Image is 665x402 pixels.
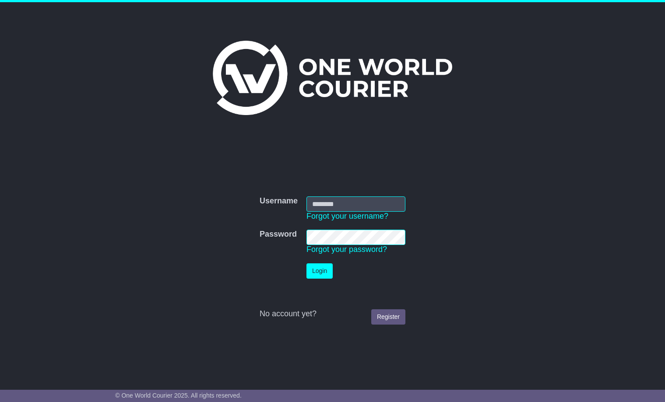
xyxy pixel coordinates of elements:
[306,245,387,254] a: Forgot your password?
[115,392,242,399] span: © One World Courier 2025. All rights reserved.
[306,263,333,279] button: Login
[260,230,297,239] label: Password
[213,41,452,115] img: One World
[260,309,405,319] div: No account yet?
[260,196,298,206] label: Username
[371,309,405,325] a: Register
[306,212,388,220] a: Forgot your username?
